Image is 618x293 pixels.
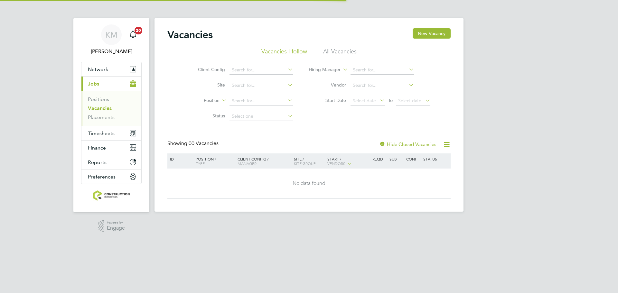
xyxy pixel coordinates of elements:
[229,96,293,105] input: Search for...
[323,48,357,59] li: All Vacancies
[81,155,141,169] button: Reports
[261,48,307,59] li: Vacancies I follow
[105,31,117,39] span: KM
[168,180,450,187] div: No data found
[107,225,125,231] span: Engage
[88,145,106,151] span: Finance
[73,18,149,212] nav: Main navigation
[81,77,141,91] button: Jobs
[413,28,451,39] button: New Vacancy
[183,97,220,104] label: Position
[107,220,125,225] span: Powered by
[88,81,99,87] span: Jobs
[398,98,421,104] span: Select date
[351,66,414,75] input: Search for...
[98,220,125,232] a: Powered byEngage
[88,114,115,120] a: Placements
[81,24,142,55] a: KM[PERSON_NAME]
[81,62,141,76] button: Network
[229,112,293,121] input: Select one
[126,24,139,45] a: 20
[405,153,421,164] div: Conf
[309,97,346,103] label: Start Date
[294,161,316,166] span: Site Group
[88,130,115,136] span: Timesheets
[167,28,213,41] h2: Vacancies
[189,140,219,147] span: 00 Vacancies
[238,161,257,166] span: Manager
[327,161,345,166] span: Vendors
[229,66,293,75] input: Search for...
[88,96,109,102] a: Positions
[135,27,142,34] span: 20
[188,113,225,119] label: Status
[167,140,220,147] div: Showing
[292,153,326,169] div: Site /
[371,153,388,164] div: Reqd
[81,190,142,201] a: Go to home page
[88,174,116,180] span: Preferences
[88,159,107,165] span: Reports
[379,141,436,147] label: Hide Closed Vacancies
[191,153,236,169] div: Position /
[168,153,191,164] div: ID
[88,105,112,111] a: Vacancies
[81,141,141,155] button: Finance
[422,153,450,164] div: Status
[304,67,341,73] label: Hiring Manager
[188,82,225,88] label: Site
[88,66,108,72] span: Network
[388,153,405,164] div: Sub
[188,67,225,72] label: Client Config
[93,190,130,201] img: construction-resources-logo-retina.png
[326,153,371,169] div: Start /
[236,153,292,169] div: Client Config /
[386,96,395,105] span: To
[81,91,141,126] div: Jobs
[309,82,346,88] label: Vendor
[196,161,205,166] span: Type
[351,81,414,90] input: Search for...
[81,48,142,55] span: Kacy Melton
[81,169,141,184] button: Preferences
[81,126,141,140] button: Timesheets
[353,98,376,104] span: Select date
[229,81,293,90] input: Search for...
